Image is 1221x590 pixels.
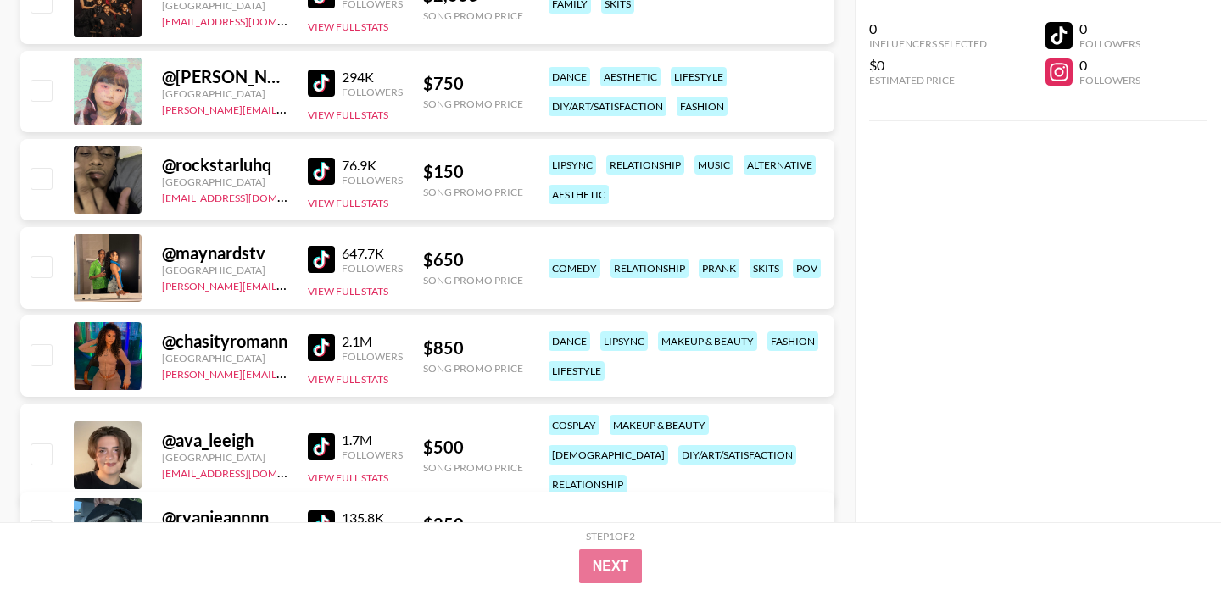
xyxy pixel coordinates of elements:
[549,185,609,204] div: aesthetic
[606,155,684,175] div: relationship
[308,334,335,361] img: TikTok
[678,445,796,465] div: diy/art/satisfaction
[162,175,287,188] div: [GEOGRAPHIC_DATA]
[423,437,523,458] div: $ 500
[549,259,600,278] div: comedy
[162,66,287,87] div: @ [PERSON_NAME].t.ful
[549,445,668,465] div: [DEMOGRAPHIC_DATA]
[308,109,388,121] button: View Full Stats
[423,161,523,182] div: $ 150
[308,70,335,97] img: TikTok
[162,188,332,204] a: [EMAIL_ADDRESS][DOMAIN_NAME]
[423,274,523,287] div: Song Promo Price
[600,331,648,351] div: lipsync
[308,20,388,33] button: View Full Stats
[744,155,816,175] div: alternative
[162,451,287,464] div: [GEOGRAPHIC_DATA]
[342,262,403,275] div: Followers
[162,276,413,292] a: [PERSON_NAME][EMAIL_ADDRESS][DOMAIN_NAME]
[162,12,332,28] a: [EMAIL_ADDRESS][DOMAIN_NAME]
[308,510,335,537] img: TikTok
[162,264,287,276] div: [GEOGRAPHIC_DATA]
[342,157,403,174] div: 76.9K
[549,331,590,351] div: dance
[423,97,523,110] div: Song Promo Price
[342,174,403,186] div: Followers
[342,69,403,86] div: 294K
[1079,74,1140,86] div: Followers
[586,530,635,543] div: Step 1 of 2
[549,475,627,494] div: relationship
[869,20,987,37] div: 0
[1079,57,1140,74] div: 0
[342,86,403,98] div: Followers
[342,245,403,262] div: 647.7K
[549,155,596,175] div: lipsync
[423,514,523,535] div: $ 250
[549,97,666,116] div: diy/art/satisfaction
[162,430,287,451] div: @ ava_leeigh
[308,197,388,209] button: View Full Stats
[308,373,388,386] button: View Full Stats
[1079,20,1140,37] div: 0
[162,100,493,116] a: [PERSON_NAME][EMAIL_ADDRESS][PERSON_NAME][DOMAIN_NAME]
[162,154,287,175] div: @ rockstarluhq
[162,331,287,352] div: @ chasityromann
[162,352,287,365] div: [GEOGRAPHIC_DATA]
[162,464,332,480] a: [EMAIL_ADDRESS][DOMAIN_NAME]
[610,415,709,435] div: makeup & beauty
[308,471,388,484] button: View Full Stats
[423,362,523,375] div: Song Promo Price
[423,9,523,22] div: Song Promo Price
[423,73,523,94] div: $ 750
[694,155,733,175] div: music
[308,158,335,185] img: TikTok
[549,361,605,381] div: lifestyle
[423,249,523,270] div: $ 650
[869,57,987,74] div: $0
[549,67,590,86] div: dance
[671,67,727,86] div: lifestyle
[423,186,523,198] div: Song Promo Price
[308,285,388,298] button: View Full Stats
[549,415,599,435] div: cosplay
[423,337,523,359] div: $ 850
[423,461,523,474] div: Song Promo Price
[699,259,739,278] div: prank
[677,97,728,116] div: fashion
[342,333,403,350] div: 2.1M
[342,448,403,461] div: Followers
[162,242,287,264] div: @ maynardstv
[579,549,643,583] button: Next
[162,87,287,100] div: [GEOGRAPHIC_DATA]
[750,259,783,278] div: skits
[1079,37,1140,50] div: Followers
[767,331,818,351] div: fashion
[162,507,287,528] div: @ ryanjeannnn
[308,433,335,460] img: TikTok
[342,509,403,526] div: 135.8K
[308,246,335,273] img: TikTok
[342,350,403,363] div: Followers
[600,67,661,86] div: aesthetic
[658,331,757,351] div: makeup & beauty
[793,259,821,278] div: pov
[610,259,689,278] div: relationship
[162,365,413,381] a: [PERSON_NAME][EMAIL_ADDRESS][DOMAIN_NAME]
[869,37,987,50] div: Influencers Selected
[869,74,987,86] div: Estimated Price
[342,431,403,448] div: 1.7M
